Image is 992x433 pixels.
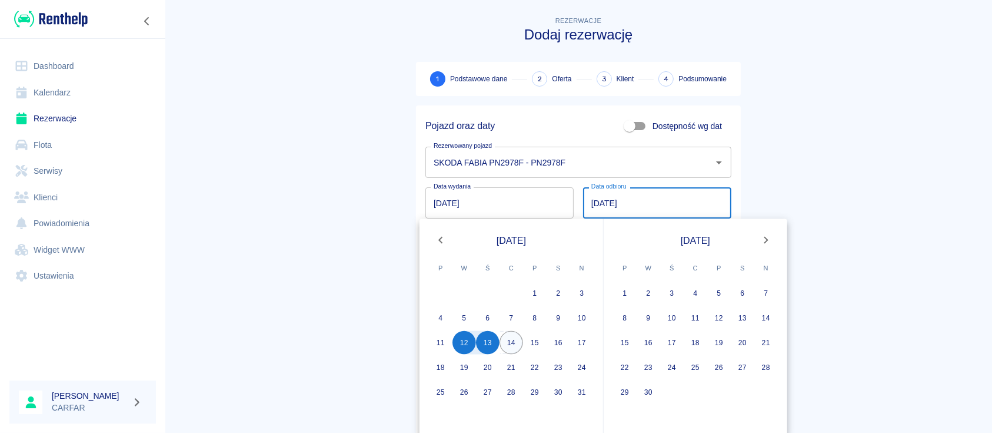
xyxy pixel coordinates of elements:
[754,356,778,379] button: 28
[613,331,637,355] button: 15
[637,356,660,379] button: 23
[660,356,684,379] button: 24
[9,237,156,263] a: Widget WWW
[9,132,156,158] a: Flota
[571,257,592,280] span: niedziela
[452,356,476,379] button: 19
[591,182,627,191] label: Data odbioru
[637,282,660,305] button: 2
[613,381,637,404] button: 29
[583,187,731,219] input: DD.MM.YYYY
[754,306,778,330] button: 14
[52,390,127,402] h6: [PERSON_NAME]
[9,80,156,106] a: Kalendarz
[523,331,547,355] button: 15
[555,17,601,24] span: Rezerwacje
[653,120,722,133] span: Dostępność wg dat
[434,182,471,191] label: Data wydania
[547,282,570,305] button: 2
[500,306,523,330] button: 7
[501,257,522,280] span: czwartek
[548,257,569,280] span: sobota
[9,9,88,29] a: Renthelp logo
[547,356,570,379] button: 23
[450,74,507,84] span: Podstawowe dane
[538,73,542,85] span: 2
[684,331,707,355] button: 18
[497,233,526,247] span: [DATE]
[9,263,156,289] a: Ustawienia
[681,233,710,247] span: [DATE]
[707,356,731,379] button: 26
[429,306,452,330] button: 4
[638,257,659,280] span: wtorek
[452,381,476,404] button: 26
[138,14,156,29] button: Zwiń nawigację
[684,306,707,330] button: 11
[477,257,498,280] span: środa
[731,356,754,379] button: 27
[754,331,778,355] button: 21
[425,187,574,219] input: DD.MM.YYYY
[678,74,727,84] span: Podsumowanie
[430,257,451,280] span: poniedziałek
[437,73,440,85] span: 1
[523,381,547,404] button: 29
[570,306,594,330] button: 10
[429,331,452,355] button: 11
[707,306,731,330] button: 12
[660,306,684,330] button: 10
[523,356,547,379] button: 22
[731,331,754,355] button: 20
[9,158,156,184] a: Serwisy
[52,402,127,414] p: CARFAR
[523,306,547,330] button: 8
[476,331,500,355] button: 13
[552,74,571,84] span: Oferta
[754,282,778,305] button: 7
[732,257,753,280] span: sobota
[547,381,570,404] button: 30
[711,154,727,171] button: Otwórz
[664,73,668,85] span: 4
[9,210,156,237] a: Powiadomienia
[429,381,452,404] button: 25
[452,331,476,355] button: 12
[613,356,637,379] button: 22
[637,381,660,404] button: 30
[434,141,492,150] label: Rezerwowany pojazd
[416,27,741,43] h3: Dodaj rezerwację
[454,257,475,280] span: wtorek
[754,229,778,252] button: Next month
[9,105,156,132] a: Rezerwacje
[523,282,547,305] button: 1
[476,306,500,330] button: 6
[637,306,660,330] button: 9
[476,381,500,404] button: 27
[570,356,594,379] button: 24
[547,306,570,330] button: 9
[547,331,570,355] button: 16
[660,331,684,355] button: 17
[500,381,523,404] button: 28
[500,356,523,379] button: 21
[614,257,635,280] span: poniedziałek
[425,120,495,132] h5: Pojazd oraz daty
[613,282,637,305] button: 1
[570,331,594,355] button: 17
[429,356,452,379] button: 18
[660,282,684,305] button: 3
[637,331,660,355] button: 16
[685,257,706,280] span: czwartek
[661,257,683,280] span: środa
[731,282,754,305] button: 6
[602,73,607,85] span: 3
[524,257,545,280] span: piątek
[684,356,707,379] button: 25
[731,306,754,330] button: 13
[707,282,731,305] button: 5
[570,282,594,305] button: 3
[617,74,634,84] span: Klient
[708,257,730,280] span: piątek
[429,229,452,252] button: Previous month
